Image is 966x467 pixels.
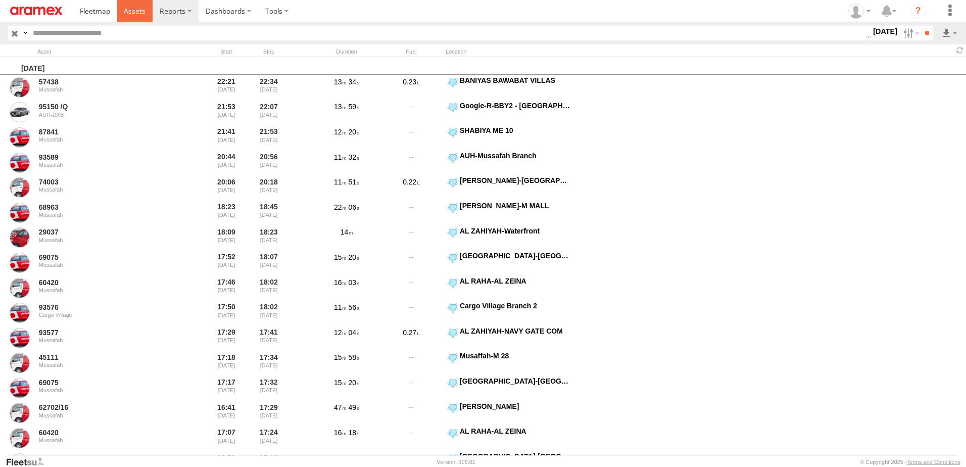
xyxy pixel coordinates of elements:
span: 02 [349,454,359,462]
div: Entered prior to selected date range [207,351,246,375]
div: Mussafah [39,337,177,343]
label: Click to View Event Location [446,151,572,174]
div: Mussafah [39,186,177,193]
a: 29037 [39,227,177,237]
a: 95150 /Q [39,102,177,111]
div: Mussafah [39,237,177,243]
div: Mussafah [39,437,177,443]
label: Click to View Event Location [446,126,572,149]
label: Click to View Event Location [446,301,572,324]
div: 18:02 [DATE] [250,276,288,300]
div: Mussafah [39,86,177,92]
div: Version: 308.01 [437,459,475,465]
span: 16 [334,278,347,287]
div: 20:18 [DATE] [250,176,288,199]
span: 56 [349,303,359,311]
div: Mussafah [39,262,177,268]
div: [PERSON_NAME]-M MALL [460,201,570,210]
div: Mussafah [39,287,177,293]
div: 22:07 [DATE] [250,101,288,124]
div: 17:32 [DATE] [250,377,288,400]
div: Entered prior to selected date range [207,226,246,250]
div: Entered prior to selected date range [207,76,246,99]
div: 0.27 [381,326,442,350]
span: 13 [334,78,347,86]
div: 18:07 [DATE] [250,251,288,274]
span: 11 [334,178,347,186]
div: © Copyright 2025 - [860,459,960,465]
div: 18:02 [DATE] [250,301,288,324]
span: 15 [334,379,347,387]
div: Entered prior to selected date range [207,326,246,350]
div: [GEOGRAPHIC_DATA]-[GEOGRAPHIC_DATA] [460,251,570,260]
div: [PERSON_NAME]-[GEOGRAPHIC_DATA] [460,176,570,185]
div: Mohammedazath Nainamohammed [845,4,874,19]
div: Mussafah [39,212,177,218]
span: 04 [349,329,359,337]
label: Click to View Event Location [446,251,572,274]
a: 87841 [39,127,177,136]
span: 13 [334,103,347,111]
a: 62702/16 [39,403,177,412]
a: 60420 [39,428,177,437]
label: Click to View Event Location [446,427,572,450]
a: 93589 [39,153,177,162]
a: 93577 [39,328,177,337]
span: 06 [349,203,359,211]
div: Mussafah [39,387,177,393]
span: 14 [341,228,353,236]
label: Click to View Event Location [446,377,572,400]
span: 51 [349,178,359,186]
label: Search Filter Options [899,26,921,40]
span: 20 [349,128,359,136]
a: 68963 [39,203,177,212]
div: 20:56 [DATE] [250,151,288,174]
div: Mussafah [39,362,177,368]
label: [DATE] [871,26,899,37]
span: 11 [334,303,347,311]
div: [PERSON_NAME] [460,402,570,411]
span: 58 [349,353,359,361]
span: 20 [349,253,359,261]
div: 17:24 [DATE] [250,427,288,450]
div: Entered prior to selected date range [207,251,246,274]
div: Entered prior to selected date range [207,276,246,300]
div: [GEOGRAPHIC_DATA]-[GEOGRAPHIC_DATA] [460,452,570,461]
a: 60420 [39,278,177,287]
label: Click to View Event Location [446,226,572,250]
div: 0.22 [381,176,442,199]
span: 12 [334,128,347,136]
span: 49 [349,403,359,411]
span: 22 [334,203,347,211]
div: AL RAHA-AL ZEINA [460,276,570,286]
div: Cargo Village [39,312,177,318]
div: Entered prior to selected date range [207,427,246,450]
span: 14 [334,454,347,462]
label: Click to View Event Location [446,101,572,124]
a: 57438 [39,77,177,86]
span: 15 [334,253,347,261]
div: AL RAHA-AL ZEINA [460,427,570,436]
span: 18 [349,429,359,437]
div: Entered prior to selected date range [207,176,246,199]
img: aramex-logo.svg [10,7,63,15]
div: BANIYAS BAWABAT VILLAS [460,76,570,85]
div: Entered prior to selected date range [207,151,246,174]
div: Mussafah [39,412,177,418]
a: 93576 [39,303,177,312]
div: Cargo Village Branch 2 [460,301,570,310]
span: 20 [349,379,359,387]
a: 69075 [39,253,177,262]
div: 22:34 [DATE] [250,76,288,99]
label: Click to View Event Location [446,76,572,99]
div: 17:34 [DATE] [250,351,288,375]
div: Entered prior to selected date range [207,201,246,224]
a: 69075 [39,378,177,387]
div: 18:23 [DATE] [250,226,288,250]
div: Entered prior to selected date range [207,301,246,324]
div: 18:45 [DATE] [250,201,288,224]
a: 74003 [39,177,177,186]
a: Terms and Conditions [907,459,960,465]
i: ? [910,3,926,19]
a: 45111 [39,353,177,362]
